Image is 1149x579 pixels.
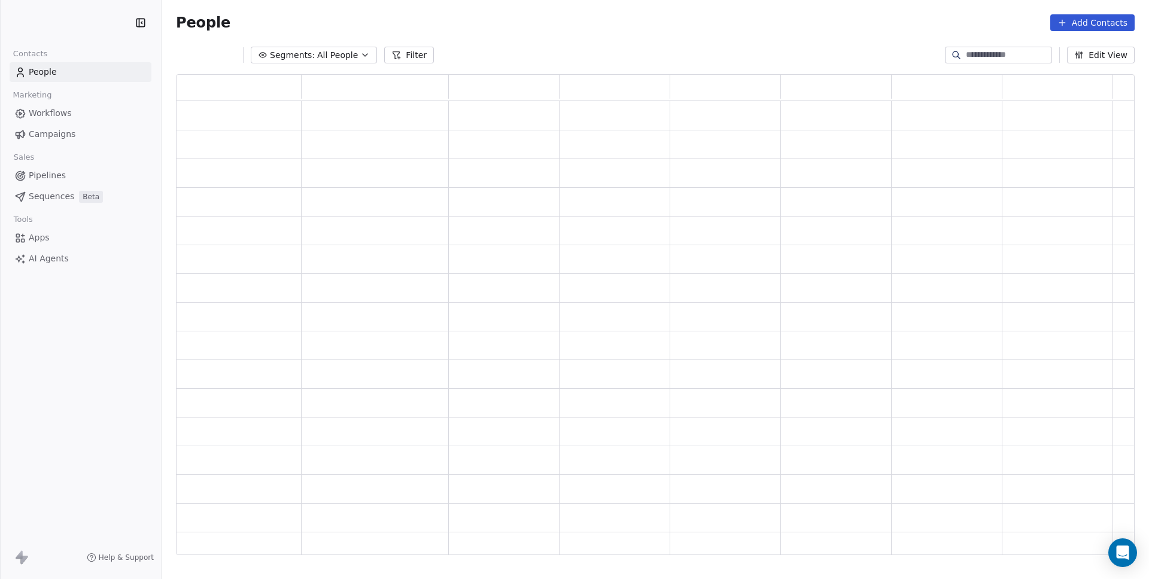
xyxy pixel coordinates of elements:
[29,231,50,244] span: Apps
[8,86,57,104] span: Marketing
[176,14,230,32] span: People
[1050,14,1135,31] button: Add Contacts
[29,66,57,78] span: People
[87,553,154,562] a: Help & Support
[8,148,39,166] span: Sales
[10,103,151,123] a: Workflows
[8,211,38,228] span: Tools
[10,228,151,248] a: Apps
[29,169,66,182] span: Pipelines
[10,124,151,144] a: Campaigns
[1067,47,1135,63] button: Edit View
[317,49,358,62] span: All People
[8,45,53,63] span: Contacts
[99,553,154,562] span: Help & Support
[10,62,151,82] a: People
[29,252,69,265] span: AI Agents
[10,249,151,269] a: AI Agents
[1108,538,1137,567] div: Open Intercom Messenger
[29,190,74,203] span: Sequences
[10,187,151,206] a: SequencesBeta
[29,107,72,120] span: Workflows
[10,166,151,185] a: Pipelines
[384,47,434,63] button: Filter
[270,49,315,62] span: Segments:
[79,191,103,203] span: Beta
[29,128,75,141] span: Campaigns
